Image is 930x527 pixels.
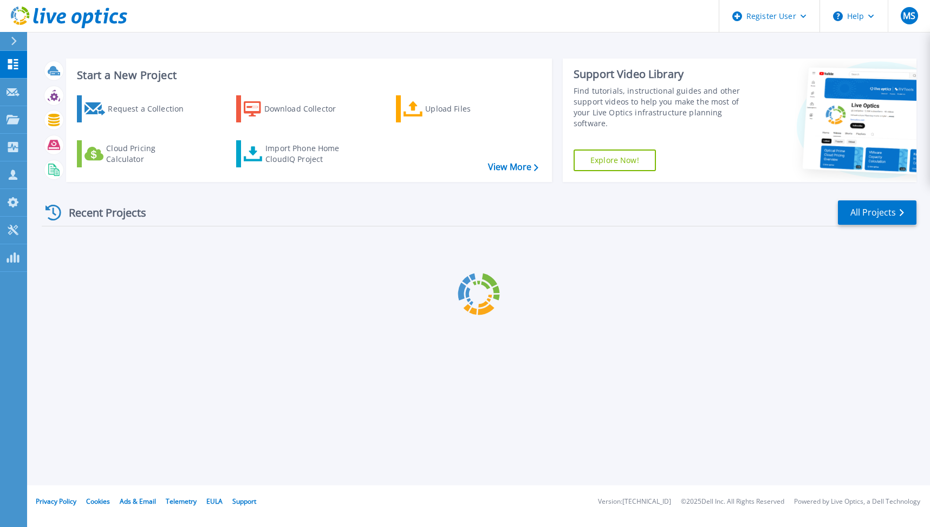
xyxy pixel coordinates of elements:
a: Request a Collection [77,95,198,122]
div: Download Collector [264,98,351,120]
li: Powered by Live Optics, a Dell Technology [794,498,920,505]
a: Explore Now! [574,149,656,171]
a: Privacy Policy [36,497,76,506]
a: Download Collector [236,95,357,122]
a: EULA [206,497,223,506]
span: MS [903,11,915,20]
div: Cloud Pricing Calculator [106,143,193,165]
li: © 2025 Dell Inc. All Rights Reserved [681,498,784,505]
div: Find tutorials, instructional guides and other support videos to help you make the most of your L... [574,86,753,129]
a: Cookies [86,497,110,506]
a: Telemetry [166,497,197,506]
a: Cloud Pricing Calculator [77,140,198,167]
div: Recent Projects [42,199,161,226]
li: Version: [TECHNICAL_ID] [598,498,671,505]
a: All Projects [838,200,916,225]
a: Support [232,497,256,506]
div: Upload Files [425,98,512,120]
a: Upload Files [396,95,517,122]
div: Request a Collection [108,98,194,120]
div: Support Video Library [574,67,753,81]
h3: Start a New Project [77,69,538,81]
div: Import Phone Home CloudIQ Project [265,143,350,165]
a: View More [488,162,538,172]
a: Ads & Email [120,497,156,506]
